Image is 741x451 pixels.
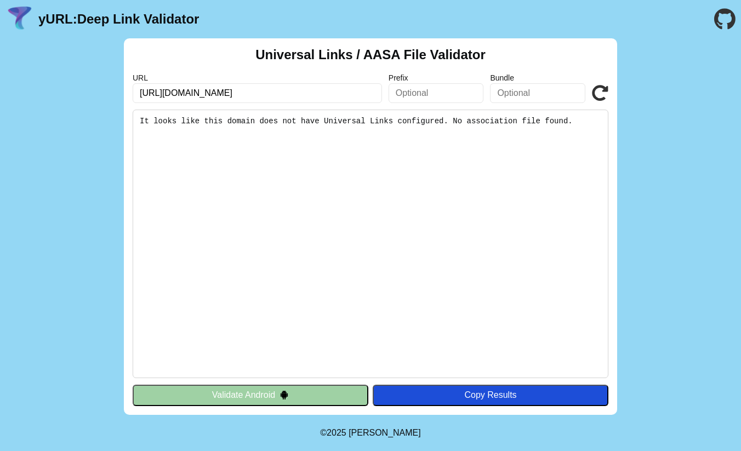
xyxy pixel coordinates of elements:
button: Copy Results [373,385,608,406]
pre: It looks like this domain does not have Universal Links configured. No association file found. [133,110,608,378]
footer: © [320,415,420,451]
img: yURL Logo [5,5,34,33]
input: Optional [389,83,484,103]
label: Bundle [490,73,585,82]
img: droidIcon.svg [280,390,289,399]
label: Prefix [389,73,484,82]
span: 2025 [327,428,346,437]
button: Validate Android [133,385,368,406]
input: Optional [490,83,585,103]
label: URL [133,73,382,82]
input: Required [133,83,382,103]
h2: Universal Links / AASA File Validator [255,47,486,62]
div: Copy Results [378,390,603,400]
a: Michael Ibragimchayev's Personal Site [349,428,421,437]
a: yURL:Deep Link Validator [38,12,199,27]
